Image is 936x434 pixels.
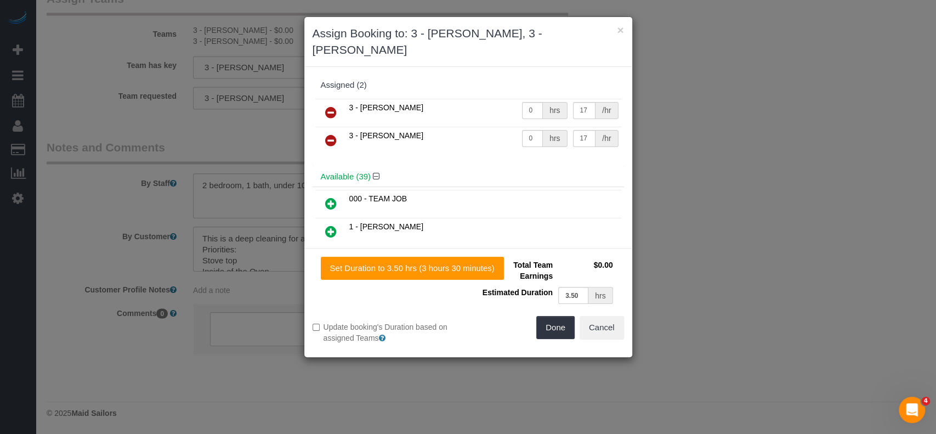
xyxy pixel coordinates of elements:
button: Done [536,316,575,339]
h3: Assign Booking to: 3 - [PERSON_NAME], 3 - [PERSON_NAME] [313,25,624,58]
span: 000 - TEAM JOB [349,194,407,203]
div: hrs [588,287,612,304]
button: Set Duration to 3.50 hrs (3 hours 30 minutes) [321,257,504,280]
h4: Available (39) [321,172,616,182]
span: 1 - [PERSON_NAME] [349,222,423,231]
td: Total Team Earnings [476,257,555,284]
div: /hr [595,102,618,119]
td: $0.00 [555,257,616,284]
div: Assigned (2) [321,81,616,90]
iframe: Intercom live chat [899,397,925,423]
label: Update booking's Duration based on assigned Teams [313,322,460,343]
span: Estimated Duration [483,288,553,297]
input: Update booking's Duration based on assigned Teams [313,324,320,331]
span: 3 - [PERSON_NAME] [349,131,423,140]
span: 4 [921,397,930,405]
button: × [617,24,623,36]
div: hrs [543,130,567,147]
div: hrs [543,102,567,119]
div: /hr [595,130,618,147]
span: 3 - [PERSON_NAME] [349,103,423,112]
button: Cancel [580,316,624,339]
